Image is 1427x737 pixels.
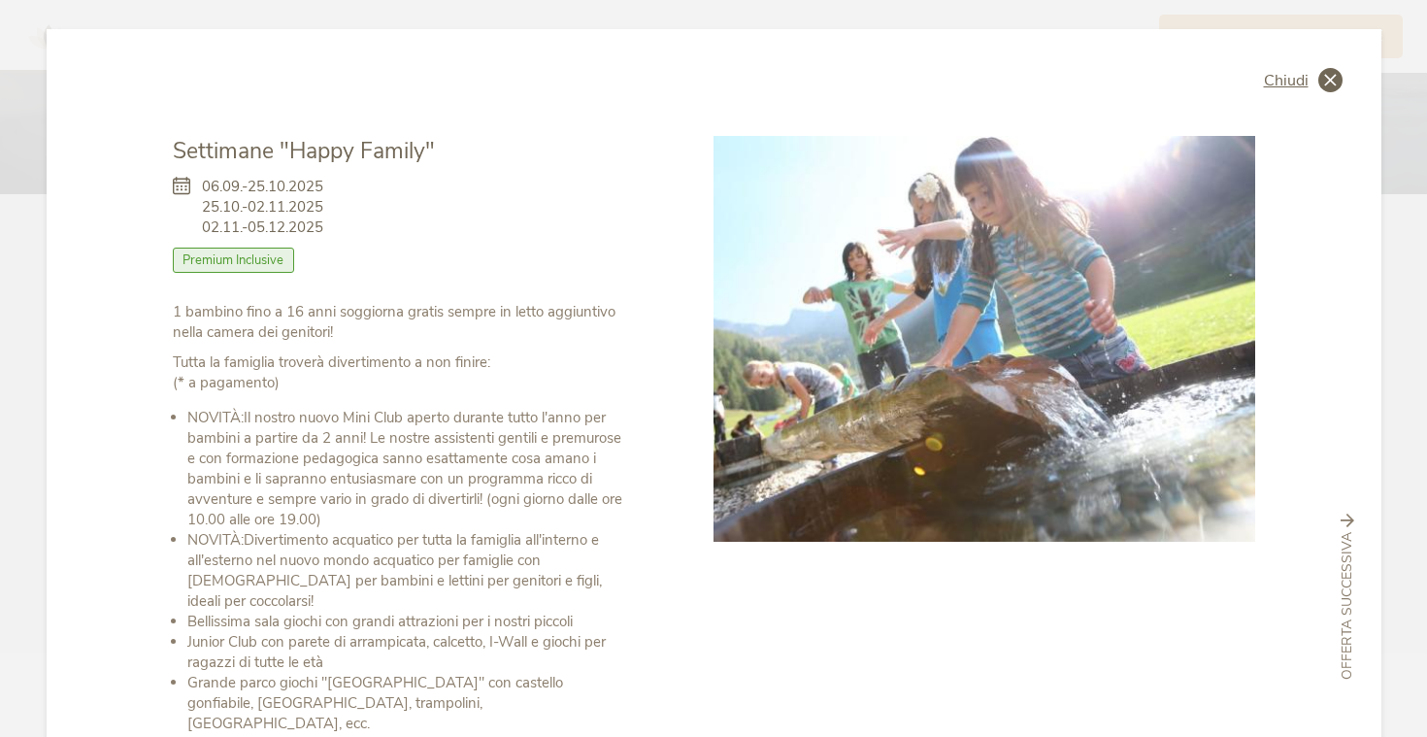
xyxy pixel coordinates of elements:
[187,632,627,673] li: Junior Club con parete di arrampicata, calcetto, I-Wall e giochi per ragazzi di tutte le età
[187,530,244,550] b: NOVITÀ:
[187,530,627,612] li: Divertimento acquatico per tutta la famiglia all'interno e all'esterno nel nuovo mondo acquatico ...
[1264,73,1309,88] span: Chiudi
[187,408,627,530] li: Il nostro nuovo Mini Club aperto durante tutto l'anno per bambini a partire da 2 anni! Le nostre ...
[173,352,490,372] b: Tutta la famiglia troverà divertimento a non finire:
[1338,533,1357,681] span: Offerta successiva
[202,177,323,238] span: 06.09.-25.10.2025 25.10.-02.11.2025 02.11.-05.12.2025
[173,352,627,393] p: (* a pagamento)
[713,136,1255,542] img: Settimane "Happy Family"
[187,408,244,427] b: NOVITÀ:
[173,302,627,343] p: 1 bambino fino a 16 anni soggiorna gratis sempre in letto aggiuntivo nella camera dei genitori!
[187,612,627,632] li: Bellissima sala giochi con grandi attrazioni per i nostri piccoli
[173,136,435,166] span: Settimane "Happy Family"
[173,248,295,273] span: Premium Inclusive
